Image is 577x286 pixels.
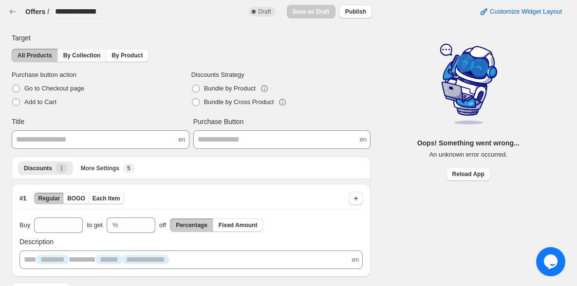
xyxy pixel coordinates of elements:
span: off [159,220,166,230]
button: BOGO [63,193,89,204]
span: en [352,255,359,265]
span: Add to Cart [24,98,56,106]
span: More Settings [81,164,119,172]
span: Regular [38,195,60,202]
button: All Products [12,49,58,62]
span: Publish [345,8,366,16]
span: BOGO [67,195,85,202]
button: Customize Widget Layout [473,5,568,18]
span: Customize Widget Layout [490,8,562,16]
span: en [360,135,367,144]
p: Oops! Something went wrong... [417,138,520,148]
span: By Product [112,52,143,59]
span: 5 [127,164,130,172]
p: An unknown error occurred. [429,150,507,160]
span: Discounts [24,164,52,172]
span: Draft [259,8,271,16]
span: Fixed Amount [219,221,258,229]
div: % [112,220,118,230]
span: Purchase button action [12,70,191,80]
button: Publish [339,5,372,18]
h3: / [47,7,49,17]
span: Bundle by Cross Product [204,98,274,106]
span: en [178,135,185,144]
span: Bundle by Product [204,85,256,92]
button: By Product [106,49,149,62]
button: Fixed Amount [213,218,263,232]
button: Percentage [170,218,213,232]
button: Reload App [447,167,490,181]
span: 1 [60,164,63,172]
iframe: chat widget [536,247,567,276]
span: to get [87,220,103,230]
button: Regular [34,193,64,204]
span: By Collection [63,52,101,59]
span: Purchase Button [193,117,244,126]
span: Discounts Strategy [191,70,371,80]
img: robot-D18vSXm4.svg [420,33,517,130]
span: Reload App [452,170,484,178]
span: # 1 [19,194,26,203]
span: Go to Checkout page [24,85,84,92]
span: Buy [19,220,30,230]
button: Offers [25,7,45,17]
span: All Products [18,52,52,59]
span: Percentage [176,221,207,229]
span: Description [19,237,54,247]
button: Each Item [89,193,124,204]
span: Title [12,117,24,126]
button: By Collection [57,49,107,62]
span: Target [12,33,31,43]
span: Each Item [93,195,120,202]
